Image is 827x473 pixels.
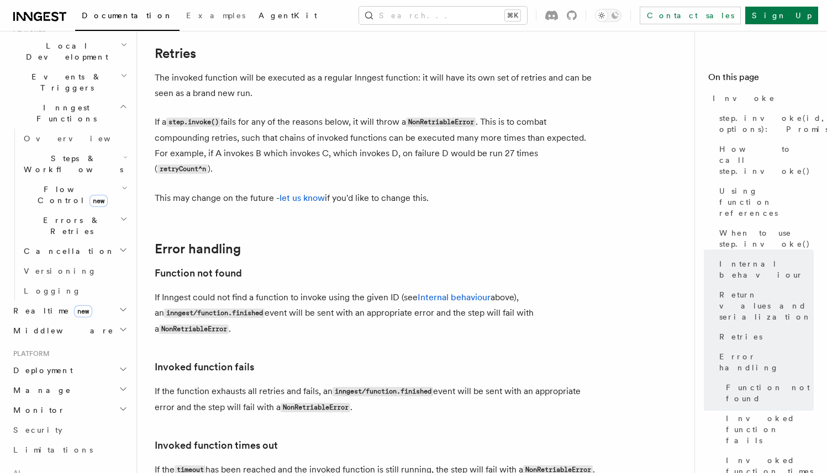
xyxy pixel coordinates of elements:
[24,286,81,295] span: Logging
[719,227,814,249] span: When to use step.invoke()
[155,46,196,61] a: Retries
[640,7,741,24] a: Contact sales
[186,11,245,20] span: Examples
[715,254,814,285] a: Internal behaviour
[9,360,130,380] button: Deployment
[9,365,73,376] span: Deployment
[155,114,597,177] p: If a fails for any of the reasons below, it will throw a . This is to combat compounding retries,...
[9,400,130,420] button: Monitor
[155,70,597,101] p: The invoked function will be executed as a regular Inngest function: it will have its own set of ...
[9,385,71,396] span: Manage
[726,382,814,404] span: Function not found
[259,11,317,20] span: AgentKit
[19,246,115,257] span: Cancellation
[19,129,130,148] a: Overview
[9,321,130,341] button: Middleware
[24,267,97,275] span: Versioning
[82,11,173,20] span: Documentation
[13,445,93,454] span: Limitations
[9,420,130,440] a: Security
[9,349,50,358] span: Platform
[505,10,520,21] kbd: ⌘K
[719,185,814,219] span: Using function references
[719,289,814,322] span: Return values and serialization
[595,9,621,22] button: Toggle dark mode
[155,265,242,281] a: Function not found
[9,36,130,67] button: Local Development
[9,301,130,321] button: Realtimenew
[19,210,130,241] button: Errors & Retries
[9,102,119,124] span: Inngest Functions
[715,347,814,378] a: Error handling
[715,108,814,139] a: step.invoke(id, options): Promise
[13,426,62,434] span: Security
[19,281,130,301] a: Logging
[89,195,108,207] span: new
[180,3,252,30] a: Examples
[155,241,241,257] a: Error handling
[715,327,814,347] a: Retries
[155,359,254,375] a: Invoked function fails
[281,403,350,412] code: NonRetriableError
[19,241,130,261] button: Cancellation
[721,378,814,408] a: Function not found
[280,193,325,203] a: let us know
[24,134,138,143] span: Overview
[719,258,814,280] span: Internal behaviour
[159,325,229,334] code: NonRetriableError
[19,179,130,210] button: Flow Controlnew
[719,331,762,342] span: Retries
[719,144,814,177] span: How to call step.invoke()
[19,261,130,281] a: Versioning
[19,153,123,175] span: Steps & Workflows
[9,325,114,336] span: Middleware
[715,285,814,327] a: Return values and serialization
[9,305,92,316] span: Realtime
[721,408,814,450] a: Invoked function fails
[155,384,597,416] p: If the function exhausts all retries and fails, an event will be sent with an appropriate error a...
[333,387,433,396] code: inngest/function.finished
[713,93,775,104] span: Invoke
[715,139,814,181] a: How to call step.invoke()
[406,118,476,127] code: NonRetriableError
[164,309,265,318] code: inngest/function.finished
[19,215,120,237] span: Errors & Retries
[19,148,130,179] button: Steps & Workflows
[252,3,324,30] a: AgentKit
[719,351,814,373] span: Error handling
[726,413,814,446] span: Invoked function fails
[157,164,208,174] code: retryCount^n
[155,438,278,453] a: Invoked function times out
[9,380,130,400] button: Manage
[418,292,491,302] a: Internal behaviour
[74,305,92,317] span: new
[708,88,814,108] a: Invoke
[155,190,597,206] p: This may change on the future - if you'd like to change this.
[708,71,814,88] h4: On this page
[166,118,220,127] code: step.invoke()
[9,129,130,301] div: Inngest Functions
[19,184,122,206] span: Flow Control
[75,3,180,31] a: Documentation
[9,98,130,129] button: Inngest Functions
[715,181,814,223] a: Using function references
[745,7,818,24] a: Sign Up
[359,7,527,24] button: Search...⌘K
[715,223,814,254] a: When to use step.invoke()
[9,71,120,93] span: Events & Triggers
[9,405,65,416] span: Monitor
[9,440,130,460] a: Limitations
[9,40,120,62] span: Local Development
[155,290,597,337] p: If Inngest could not find a function to invoke using the given ID (see above), an event will be s...
[9,67,130,98] button: Events & Triggers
